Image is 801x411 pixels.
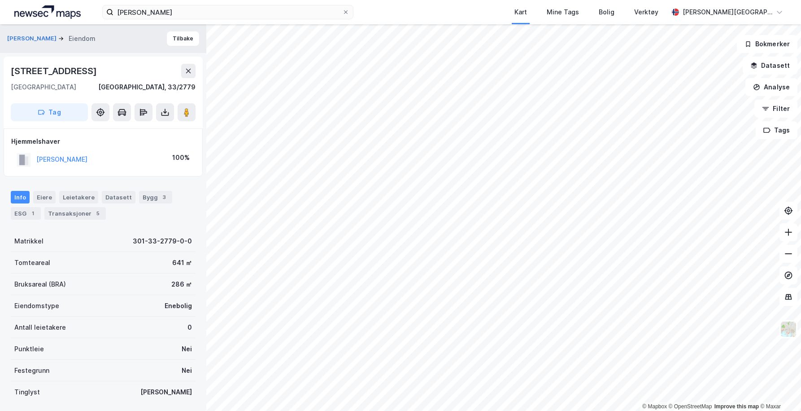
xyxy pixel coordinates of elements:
button: Tag [11,103,88,121]
div: Eiere [33,191,56,203]
div: Kontrollprogram for chat [756,368,801,411]
button: Tilbake [167,31,199,46]
div: Eiendom [69,33,96,44]
button: Bokmerker [737,35,797,53]
div: Nei [182,365,192,376]
div: Nei [182,344,192,354]
div: Festegrunn [14,365,49,376]
div: 301-33-2779-0-0 [133,236,192,247]
div: Enebolig [165,301,192,311]
div: 641 ㎡ [172,257,192,268]
div: 100% [172,152,190,163]
button: Datasett [743,57,797,75]
div: Tinglyst [14,387,40,398]
div: [GEOGRAPHIC_DATA], 33/2779 [98,82,196,93]
a: Mapbox [642,403,667,410]
div: Hjemmelshaver [11,136,195,147]
div: 1 [28,209,37,218]
div: Mine Tags [547,7,579,18]
div: Bygg [139,191,172,203]
div: 3 [160,193,169,202]
button: Analyse [745,78,797,96]
div: 5 [93,209,102,218]
div: ESG [11,207,41,220]
iframe: Chat Widget [756,368,801,411]
div: Info [11,191,30,203]
div: 286 ㎡ [171,279,192,290]
div: Verktøy [634,7,658,18]
div: [GEOGRAPHIC_DATA] [11,82,76,93]
a: Improve this map [714,403,759,410]
div: Bruksareal (BRA) [14,279,66,290]
div: Bolig [599,7,614,18]
div: Punktleie [14,344,44,354]
div: Antall leietakere [14,322,66,333]
div: Kart [514,7,527,18]
div: Datasett [102,191,135,203]
div: [PERSON_NAME] [140,387,192,398]
button: Filter [754,100,797,118]
div: Eiendomstype [14,301,59,311]
div: Matrikkel [14,236,44,247]
div: [PERSON_NAME][GEOGRAPHIC_DATA] [683,7,772,18]
img: logo.a4113a55bc3d86da70a041830d287a7e.svg [14,5,81,19]
input: Søk på adresse, matrikkel, gårdeiere, leietakere eller personer [113,5,342,19]
div: Transaksjoner [44,207,106,220]
a: OpenStreetMap [669,403,712,410]
div: [STREET_ADDRESS] [11,64,99,78]
div: 0 [187,322,192,333]
div: Leietakere [59,191,98,203]
button: [PERSON_NAME] [7,34,58,43]
img: Z [780,321,797,338]
button: Tags [756,121,797,139]
div: Tomteareal [14,257,50,268]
